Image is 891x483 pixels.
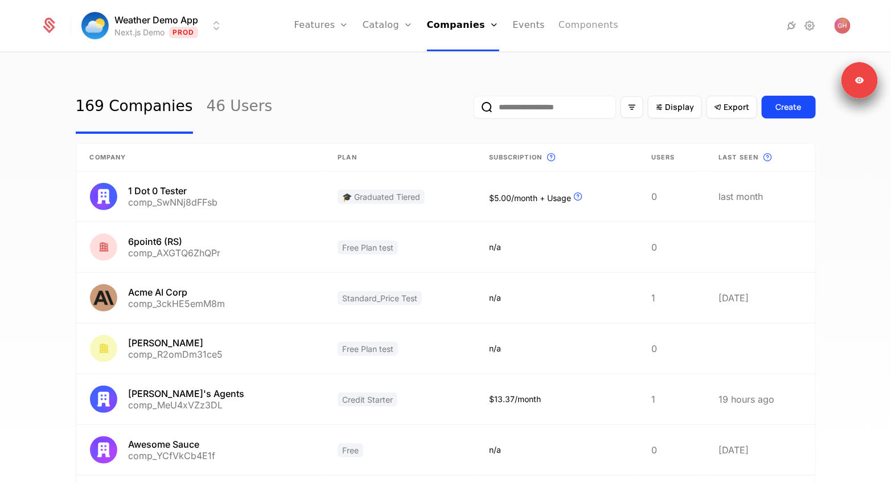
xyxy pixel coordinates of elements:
span: Display [666,101,695,113]
span: Weather Demo App [114,13,198,27]
a: Settings [803,19,816,32]
button: Filter options [621,96,643,118]
th: Plan [324,144,475,171]
button: Display [648,96,702,118]
a: 169 Companies [76,80,193,134]
button: Export [707,96,757,118]
button: Select environment [85,13,223,38]
a: 46 Users [207,80,273,134]
th: Users [638,144,705,171]
div: Create [776,101,802,113]
button: Create [762,96,816,118]
img: Weather Demo App [81,12,109,39]
span: Last seen [719,153,759,162]
button: Open user button [835,18,851,34]
div: Next.js Demo [114,27,165,38]
span: Export [724,101,750,113]
th: Company [76,144,325,171]
img: Gio Hobbins [835,18,851,34]
a: Integrations [785,19,798,32]
span: Prod [169,27,198,38]
span: Subscription [489,153,542,162]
